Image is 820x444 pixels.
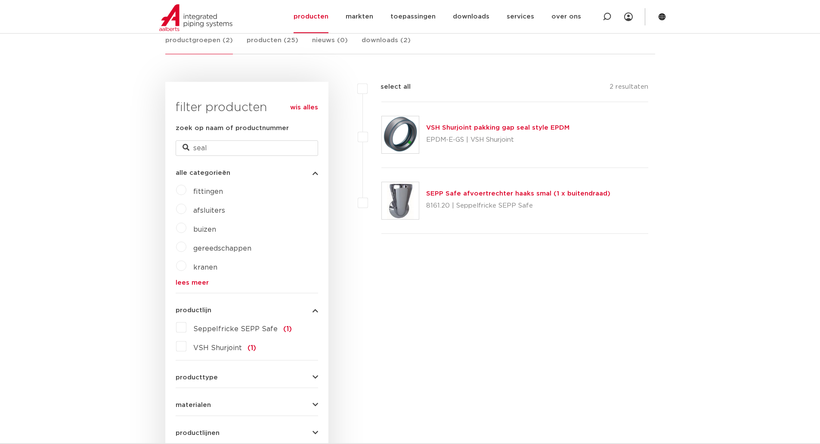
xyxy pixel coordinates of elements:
[247,35,298,54] a: producten (25)
[176,307,211,314] span: productlijn
[368,82,411,92] label: select all
[165,35,233,54] a: productgroepen (2)
[193,345,242,351] span: VSH Shurjoint
[193,188,223,195] a: fittingen
[382,116,419,153] img: Thumbnail for VSH Shurjoint pakking gap seal style EPDM
[312,35,348,54] a: nieuws (0)
[362,35,411,54] a: downloads (2)
[176,307,318,314] button: productlijn
[426,124,569,131] a: VSH Shurjoint pakking gap seal style EPDM
[193,326,278,332] span: Seppelfricke SEPP Safe
[193,245,251,252] a: gereedschappen
[193,207,225,214] a: afsluiters
[382,182,419,219] img: Thumbnail for SEPP Safe afvoertrechter haaks smal (1 x buitendraad)
[426,190,610,197] a: SEPP Safe afvoertrechter haaks smal (1 x buitendraad)
[426,133,569,147] p: EPDM-E-GS | VSH Shurjoint
[176,374,318,381] button: producttype
[610,82,648,95] p: 2 resultaten
[176,279,318,286] a: lees meer
[248,345,256,351] span: (1)
[176,123,289,134] label: zoek op naam of productnummer
[176,430,220,436] span: productlijnen
[176,170,230,176] span: alle categorieën
[193,226,216,233] a: buizen
[176,170,318,176] button: alle categorieën
[290,102,318,113] a: wis alles
[176,374,218,381] span: producttype
[176,99,318,116] h3: filter producten
[426,199,610,213] p: 8161.20 | Seppelfricke SEPP Safe
[176,430,318,436] button: productlijnen
[176,402,211,408] span: materialen
[176,402,318,408] button: materialen
[193,264,217,271] a: kranen
[283,326,292,332] span: (1)
[176,140,318,156] input: zoeken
